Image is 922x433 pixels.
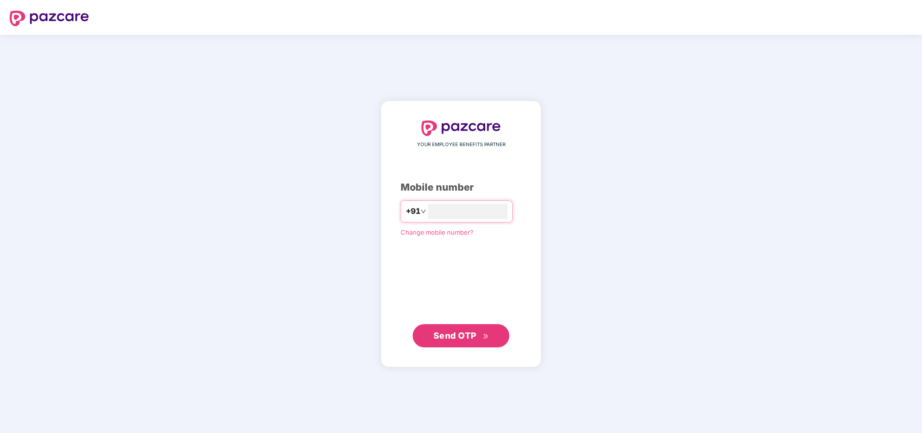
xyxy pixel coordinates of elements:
[421,120,501,136] img: logo
[433,330,476,341] span: Send OTP
[483,333,489,340] span: double-right
[417,141,505,149] span: YOUR EMPLOYEE BENEFITS PARTNER
[420,209,426,214] span: down
[10,11,89,26] img: logo
[413,324,509,347] button: Send OTPdouble-right
[401,228,474,236] a: Change mobile number?
[406,205,420,217] span: +91
[401,180,521,195] div: Mobile number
